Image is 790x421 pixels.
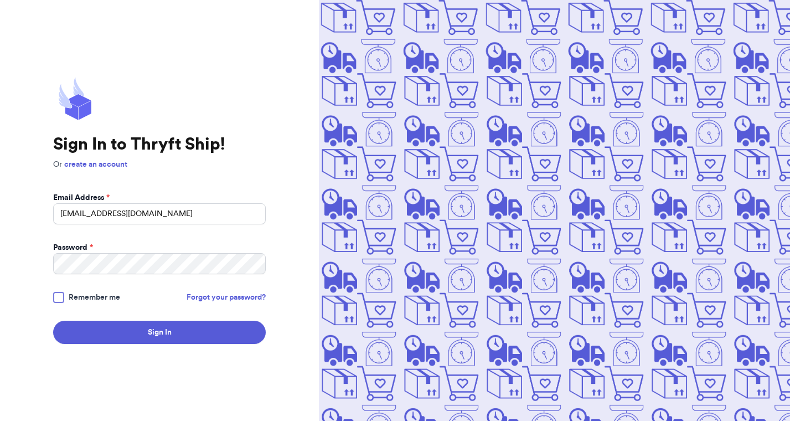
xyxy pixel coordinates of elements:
[64,161,127,168] a: create an account
[53,135,266,155] h1: Sign In to Thryft Ship!
[53,159,266,170] p: Or
[53,242,93,253] label: Password
[53,321,266,344] button: Sign In
[187,292,266,303] a: Forgot your password?
[69,292,120,303] span: Remember me
[53,192,110,203] label: Email Address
